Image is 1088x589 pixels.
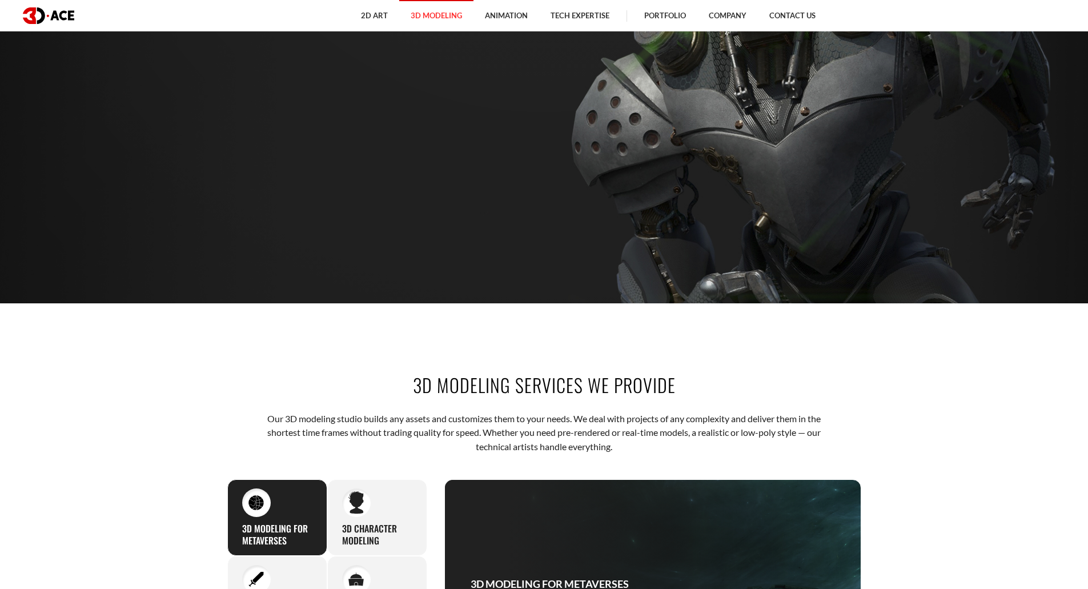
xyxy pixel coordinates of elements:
img: 3D environment modeling [348,572,364,586]
h3: 3D character modeling [342,523,412,547]
h2: 3D modeling services we provide [227,372,861,398]
img: 3D character modeling [348,491,364,515]
h3: 3D Modeling for Metaverses [242,523,312,547]
p: Our 3D modeling studio builds any assets and customizes them to your needs. We deal with projects... [263,412,825,454]
img: 3D Modeling for Metaverses [248,495,264,510]
img: 3D modeling for games [248,571,264,587]
img: logo dark [23,7,74,24]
